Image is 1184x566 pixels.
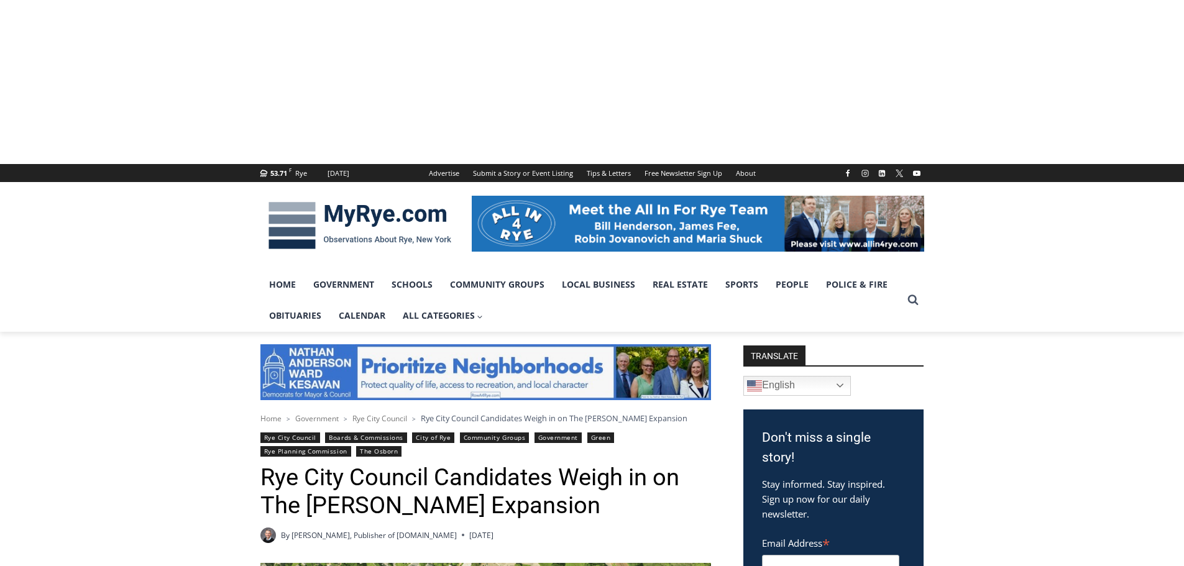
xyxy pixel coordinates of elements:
[762,428,905,467] h3: Don't miss a single story!
[305,269,383,300] a: Government
[743,345,805,365] strong: TRANSLATE
[553,269,644,300] a: Local Business
[729,164,763,182] a: About
[291,530,457,541] a: [PERSON_NAME], Publisher of [DOMAIN_NAME]
[281,529,290,541] span: By
[412,414,416,423] span: >
[422,164,763,182] nav: Secondary Navigation
[394,300,492,331] a: All Categories
[909,166,924,181] a: YouTube
[421,413,687,424] span: Rye City Council Candidates Weigh in on The [PERSON_NAME] Expansion
[260,413,282,424] a: Home
[874,166,889,181] a: Linkedin
[892,166,907,181] a: X
[717,269,767,300] a: Sports
[260,432,320,443] a: Rye City Council
[743,376,851,396] a: English
[535,432,582,443] a: Government
[817,269,896,300] a: Police & Fire
[328,168,349,179] div: [DATE]
[260,463,711,520] h1: Rye City Council Candidates Weigh in on The [PERSON_NAME] Expansion
[441,269,553,300] a: Community Groups
[344,414,347,423] span: >
[352,413,407,424] a: Rye City Council
[289,167,291,173] span: F
[383,269,441,300] a: Schools
[902,289,924,311] button: View Search Form
[330,300,394,331] a: Calendar
[287,414,290,423] span: >
[412,432,454,443] a: City of Rye
[260,269,305,300] a: Home
[325,432,407,443] a: Boards & Commissions
[767,269,817,300] a: People
[580,164,638,182] a: Tips & Letters
[422,164,466,182] a: Advertise
[762,477,905,521] p: Stay informed. Stay inspired. Sign up now for our daily newsletter.
[260,527,276,543] a: Author image
[644,269,717,300] a: Real Estate
[469,529,493,541] time: [DATE]
[762,531,899,553] label: Email Address
[472,196,924,252] img: All in for Rye
[260,446,351,457] a: Rye Planning Commission
[858,166,873,181] a: Instagram
[295,168,307,179] div: Rye
[260,269,902,332] nav: Primary Navigation
[466,164,580,182] a: Submit a Story or Event Listing
[747,378,762,393] img: en
[587,432,615,443] a: Green
[260,300,330,331] a: Obituaries
[260,193,459,258] img: MyRye.com
[840,166,855,181] a: Facebook
[356,446,402,457] a: The Osborn
[270,168,287,178] span: 53.71
[260,412,711,424] nav: Breadcrumbs
[638,164,729,182] a: Free Newsletter Sign Up
[295,413,339,424] a: Government
[403,309,484,322] span: All Categories
[460,432,529,443] a: Community Groups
